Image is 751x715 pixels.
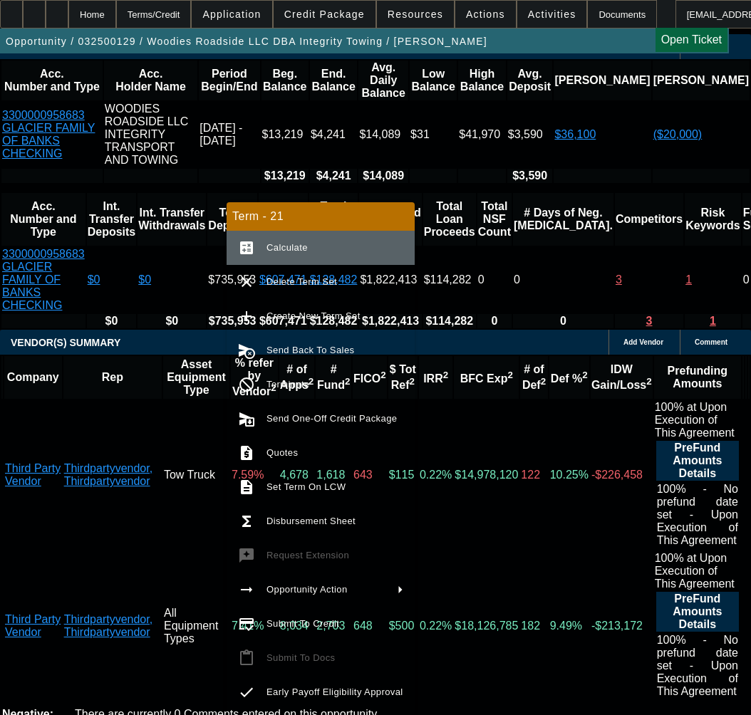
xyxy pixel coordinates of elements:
th: Int. Transfer Withdrawals [138,193,206,246]
button: Actions [455,1,516,28]
th: High Balance [458,61,505,100]
span: Calculate [266,242,308,253]
div: 100% at Upon Execution of This Agreement [655,401,740,549]
td: 122 [520,400,547,550]
span: Resources [388,9,443,20]
a: 1 [710,315,716,327]
th: Low Balance [410,61,457,100]
span: Send Back To Sales [266,345,354,355]
span: Early Payoff Eligibility Approval [266,687,403,697]
mat-icon: add [238,308,255,325]
td: 10.25% [549,400,589,550]
b: Company [7,371,59,383]
button: Credit Package [274,1,375,28]
b: PreFund Amounts Details [673,442,722,479]
sup: 2 [507,370,512,380]
b: PreFund Amounts Details [673,593,722,630]
td: WOODIES ROADSIDE LLC INTEGRITY TRANSPORT AND TOWING [104,102,197,167]
span: Comment [695,338,727,346]
td: 100% - No prefund date set - Upon Execution of This Agreement [656,482,739,548]
td: All Equipment Types [163,551,229,701]
th: # Days of Neg. [MEDICAL_DATA]. [513,193,613,246]
th: End. Balance [310,61,357,100]
td: $14,089 [358,102,408,167]
td: [DATE] - [DATE] [199,102,259,167]
span: Application [202,9,261,20]
span: Terminate [266,379,310,390]
mat-icon: check [238,684,255,701]
b: IRR [423,372,448,385]
td: 0 [513,247,613,313]
mat-icon: calculate [238,239,255,256]
span: Actions [466,9,505,20]
th: Annualized Revenue [359,193,421,246]
div: Term - 21 [227,202,415,231]
span: Disbursement Sheet [266,516,356,526]
span: Credit Package [284,9,365,20]
sup: 2 [582,370,587,380]
span: Activities [528,9,576,20]
th: Acc. Holder Name [104,61,197,100]
mat-icon: cancel_schedule_send [238,342,255,359]
td: $735,953 [207,247,257,313]
a: 3300000958683 GLACIER FAMILY OF BANKS CHECKING [2,248,85,311]
sup: 2 [541,376,546,387]
span: Opportunity / 032500129 / Woodies Roadside LLC DBA Integrity Towing / [PERSON_NAME] [6,36,487,47]
span: Add Vendor [623,338,663,346]
mat-icon: arrow_right_alt [238,581,255,598]
th: $3,590 [507,169,553,183]
th: Avg. Deposit [507,61,553,100]
mat-icon: description [238,479,255,496]
th: Period Begin/End [199,61,259,100]
button: Resources [377,1,454,28]
mat-icon: not_interested [238,376,255,393]
th: Total Revenue [259,193,308,246]
span: Set Term On LCW [266,481,346,492]
a: Thirdpartyvendor, Thirdpartyvendor [64,462,153,487]
a: 3300000958683 GLACIER FAMILY OF BANKS CHECKING [2,109,95,160]
th: Total Deposits [207,193,257,246]
a: 3 [646,315,653,327]
th: 0 [513,314,613,328]
th: [PERSON_NAME] [653,61,750,100]
th: $4,241 [310,169,357,183]
a: 1 [685,273,692,286]
mat-icon: credit_score [238,615,255,632]
td: 0 [477,247,512,313]
td: $31 [410,102,457,167]
th: $0 [138,314,206,328]
th: Int. Transfer Deposits [87,193,137,246]
th: Beg. Balance [261,61,309,100]
b: $ Tot Ref [390,363,416,391]
a: Third Party Vendor [5,613,61,638]
a: $36,100 [554,128,596,140]
td: $14,978,120 [454,400,519,550]
b: # of Def [522,363,546,391]
th: Avg. Daily Balance [358,61,408,100]
th: [PERSON_NAME] [554,61,651,100]
div: 100% at Upon Execution of This Agreement [655,552,740,700]
mat-icon: functions [238,513,255,530]
td: 182 [520,551,547,701]
td: 0.22% [419,400,452,550]
th: Total Non-Revenue [309,193,358,246]
td: 100% - No prefund date set - Upon Execution of This Agreement [656,633,739,699]
th: Sum of the Total NSF Count and Total Overdraft Fee Count from Ocrolus [477,193,512,246]
td: 9.49% [549,551,589,701]
th: 0 [477,314,512,328]
b: BFC Exp [460,372,513,385]
span: Submit To Credit [266,618,339,629]
b: Prefunding Amounts [668,365,727,390]
b: Def % [551,372,588,385]
a: ($20,000) [653,128,703,140]
td: Tow Truck [163,400,229,550]
td: $18,126,785 [454,551,519,701]
th: Total Loan Proceeds [423,193,476,246]
a: 3 [616,273,622,286]
span: VENDOR(S) SUMMARY [11,337,120,348]
mat-icon: clear [238,273,255,291]
span: Create New Term Set [266,310,361,321]
th: $114,282 [423,314,476,328]
td: $114,282 [423,247,476,313]
mat-icon: request_quote [238,444,255,461]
